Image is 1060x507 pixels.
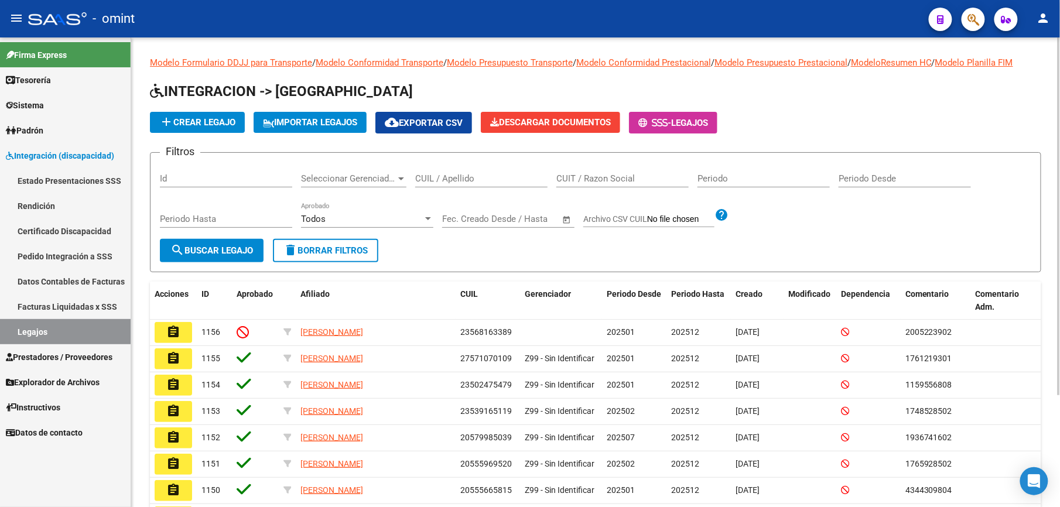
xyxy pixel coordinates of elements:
[456,282,520,320] datatable-header-cell: CUIL
[460,406,512,416] span: 23539165119
[671,380,699,389] span: 202512
[841,289,890,299] span: Dependencia
[160,143,200,160] h3: Filtros
[905,327,952,337] span: 2005223902
[300,327,363,337] span: [PERSON_NAME]
[273,239,378,262] button: Borrar Filtros
[1037,11,1051,25] mat-icon: person
[666,282,731,320] datatable-header-cell: Periodo Hasta
[788,289,830,299] span: Modificado
[201,354,220,363] span: 1155
[736,327,760,337] span: [DATE]
[736,289,762,299] span: Creado
[736,354,760,363] span: [DATE]
[6,426,83,439] span: Datos de contacto
[736,433,760,442] span: [DATE]
[671,289,724,299] span: Periodo Hasta
[201,433,220,442] span: 1152
[6,74,51,87] span: Tesorería
[300,459,363,468] span: [PERSON_NAME]
[905,433,952,442] span: 1936741602
[525,485,594,495] span: Z99 - Sin Identificar
[300,380,363,389] span: [PERSON_NAME]
[647,214,714,225] input: Archivo CSV CUIL
[300,406,363,416] span: [PERSON_NAME]
[607,327,635,337] span: 202501
[607,406,635,416] span: 202502
[490,117,611,128] span: Descargar Documentos
[150,282,197,320] datatable-header-cell: Acciones
[301,214,326,224] span: Todos
[671,327,699,337] span: 202512
[525,459,594,468] span: Z99 - Sin Identificar
[525,433,594,442] span: Z99 - Sin Identificar
[201,289,209,299] span: ID
[166,430,180,444] mat-icon: assignment
[905,459,952,468] span: 1765928502
[385,118,463,128] span: Exportar CSV
[237,289,273,299] span: Aprobado
[201,327,220,337] span: 1156
[736,406,760,416] span: [DATE]
[602,282,666,320] datatable-header-cell: Periodo Desde
[296,282,456,320] datatable-header-cell: Afiliado
[714,208,729,222] mat-icon: help
[300,354,363,363] span: [PERSON_NAME]
[385,115,399,129] mat-icon: cloud_download
[254,112,367,133] button: IMPORTAR LEGAJOS
[197,282,232,320] datatable-header-cell: ID
[460,433,512,442] span: 20579985039
[166,378,180,392] mat-icon: assignment
[166,483,180,497] mat-icon: assignment
[6,149,114,162] span: Integración (discapacidad)
[905,380,952,389] span: 1159556808
[232,282,279,320] datatable-header-cell: Aprobado
[460,485,512,495] span: 20555665815
[447,57,573,68] a: Modelo Presupuesto Transporte
[375,112,472,133] button: Exportar CSV
[935,57,1013,68] a: Modelo Planilla FIM
[576,57,711,68] a: Modelo Conformidad Prestacional
[560,213,574,227] button: Open calendar
[283,243,298,257] mat-icon: delete
[6,99,44,112] span: Sistema
[671,433,699,442] span: 202512
[607,433,635,442] span: 202507
[607,289,661,299] span: Periodo Desde
[836,282,901,320] datatable-header-cell: Dependencia
[166,457,180,471] mat-icon: assignment
[300,433,363,442] span: [PERSON_NAME]
[971,282,1041,320] datatable-header-cell: Comentario Adm.
[671,485,699,495] span: 202512
[170,245,253,256] span: Buscar Legajo
[155,289,189,299] span: Acciones
[201,459,220,468] span: 1151
[159,115,173,129] mat-icon: add
[520,282,602,320] datatable-header-cell: Gerenciador
[442,214,480,224] input: Start date
[736,380,760,389] span: [DATE]
[525,406,594,416] span: Z99 - Sin Identificar
[300,485,363,495] span: [PERSON_NAME]
[460,289,478,299] span: CUIL
[283,245,368,256] span: Borrar Filtros
[905,406,952,416] span: 1748528502
[491,214,548,224] input: End date
[736,459,760,468] span: [DATE]
[638,118,671,128] span: -
[607,459,635,468] span: 202502
[460,380,512,389] span: 23502475479
[300,289,330,299] span: Afiliado
[201,485,220,495] span: 1150
[201,380,220,389] span: 1154
[166,404,180,418] mat-icon: assignment
[6,351,112,364] span: Prestadores / Proveedores
[851,57,932,68] a: ModeloResumen HC
[460,327,512,337] span: 23568163389
[263,117,357,128] span: IMPORTAR LEGAJOS
[731,282,784,320] datatable-header-cell: Creado
[481,112,620,133] button: Descargar Documentos
[201,406,220,416] span: 1153
[976,289,1020,312] span: Comentario Adm.
[150,57,312,68] a: Modelo Formulario DDJJ para Transporte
